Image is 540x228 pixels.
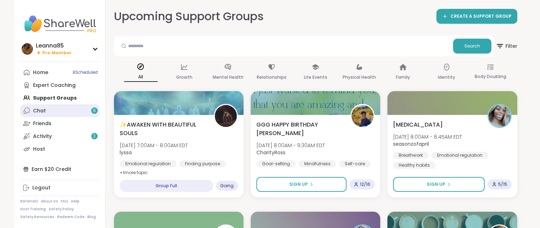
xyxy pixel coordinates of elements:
p: Life Events [304,73,327,82]
a: Referrals [20,199,38,204]
div: Logout [32,184,50,191]
img: lyssa [215,105,237,127]
div: Activity [33,133,52,140]
span: 12 / 16 [360,182,370,187]
div: Host [33,146,45,153]
div: Leanna85 [36,42,72,50]
a: About Us [41,199,58,204]
a: Logout [20,182,99,194]
div: Mindfulness [299,160,336,167]
button: Sign Up [256,177,347,192]
p: Identity [438,73,455,82]
b: lyssa [120,149,132,156]
div: Healthy habits [393,162,436,169]
button: Search [453,39,491,54]
p: Mental Health [213,73,244,82]
span: Going [220,183,234,189]
p: Physical Health [343,73,376,82]
a: Redeem Code [57,215,84,219]
a: Blog [87,215,96,219]
button: Sign Up [393,177,484,192]
a: Help [71,199,80,204]
a: Host [20,143,99,155]
div: Breathwork [393,152,429,159]
p: Family [396,73,410,82]
img: seasonzofapril [489,105,511,127]
p: Growth [176,73,192,82]
span: [DATE] 7:00AM - 8:00AM EDT [120,142,188,149]
div: Emotional regulation [120,160,176,167]
span: [DATE] 8:00AM - 9:30AM EDT [256,142,325,149]
span: 9 Scheduled [72,69,98,75]
span: 6 [93,108,96,114]
p: Relationships [257,73,287,82]
span: Search [464,43,480,49]
a: Home9Scheduled [20,66,99,79]
span: CREATE A SUPPORT GROUP [451,13,512,20]
div: Self-care [339,160,371,167]
span: 2 [93,133,96,139]
button: Filter [496,36,517,56]
div: Group Full [120,180,213,192]
span: [MEDICAL_DATA] [393,121,443,129]
a: Host Training [20,207,46,212]
img: ShareWell Nav Logo [20,11,99,36]
a: FAQ [61,199,68,204]
a: Expert Coaching [20,79,99,91]
div: Emotional regulation [431,152,488,159]
b: CharityRoss [256,149,285,156]
span: Pro Member [42,50,72,56]
a: Safety Policy [49,207,74,212]
div: Earn $20 Credit [20,163,99,176]
span: GGG HAPPY BIRTHDAY [PERSON_NAME] [256,121,343,138]
p: All [124,73,158,82]
img: Leanna85 [22,43,33,55]
a: Activity2 [20,130,99,143]
div: Finding purpose [179,160,226,167]
p: Body Doubling [474,72,506,81]
b: seasonzofapril [393,140,429,148]
span: ✨AWAKEN WITH BEAUTIFUL SOULS [120,121,206,138]
span: [DATE] 8:00AM - 8:45AM EDT [393,133,462,140]
h2: Upcoming Support Groups [114,9,264,24]
span: Sign Up [427,181,445,188]
a: Chat6 [20,104,99,117]
div: Friends [33,120,51,127]
a: Friends [20,117,99,130]
a: CREATE A SUPPORT GROUP [436,9,517,24]
div: Expert Coaching [33,82,76,89]
div: Chat [33,107,46,115]
span: 5 / 15 [498,182,507,187]
a: Safety Resources [20,215,54,219]
span: Filter [496,38,517,55]
span: Sign Up [289,181,308,188]
img: CharityRoss [351,105,373,127]
div: Home [33,69,48,76]
div: Goal-setting [256,160,296,167]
